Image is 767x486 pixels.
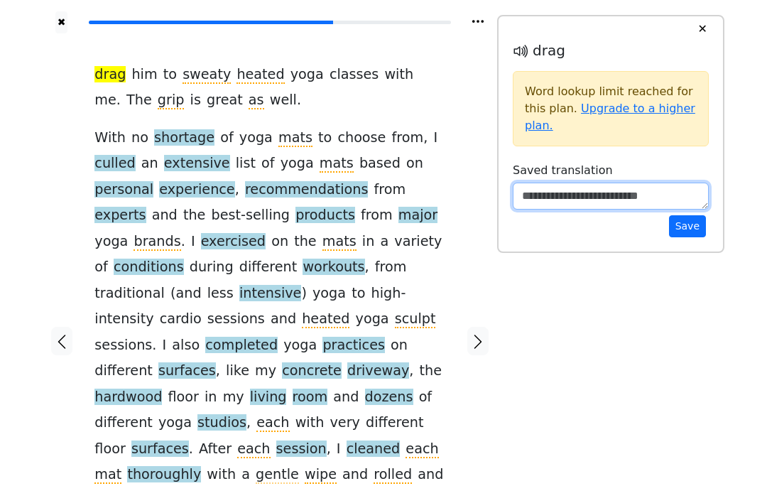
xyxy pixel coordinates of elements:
span: is [190,92,201,109]
span: completed [205,337,278,355]
span: floor [94,441,125,458]
span: classes [330,66,379,84]
span: sessions [207,310,265,328]
span: . [297,92,301,109]
span: from [374,181,406,199]
span: yoga [356,310,389,328]
span: well [270,92,297,109]
span: recommendations [245,181,369,199]
span: yoga [312,285,346,303]
span: surfaces [158,362,216,380]
span: the [183,207,206,225]
span: brands [134,233,180,251]
div: Word lookup limit reached for this plan. [513,71,709,146]
span: to [163,66,177,84]
span: and [418,466,443,484]
button: ✕ [689,16,715,42]
span: different [94,362,153,380]
span: from [375,259,407,276]
span: each [237,441,270,458]
span: wipe [305,466,337,484]
span: to [318,129,332,147]
span: different [94,414,153,432]
span: concrete [282,362,342,380]
span: sweaty [183,66,231,84]
span: heated [236,66,284,84]
span: and [342,466,368,484]
span: I [191,233,195,251]
span: major [398,207,437,225]
span: . [189,441,193,458]
span: yoga [290,66,324,84]
span: a [241,466,250,484]
span: session [276,441,327,458]
span: great [207,92,243,109]
span: personal [94,181,153,199]
span: dozens [365,389,413,406]
span: driveway [347,362,409,380]
span: me [94,92,116,109]
span: choose [337,129,386,147]
span: experience [159,181,234,199]
span: less [207,285,234,303]
span: yoga [281,155,314,173]
span: products [295,207,355,225]
span: exercised [201,233,266,251]
span: like [226,362,249,380]
span: yoga [94,233,128,251]
span: and [333,389,359,406]
span: during [190,259,234,276]
span: , [216,362,220,380]
span: to [352,285,365,303]
span: ( [170,285,176,303]
span: sculpt [395,310,436,328]
span: grip [158,92,185,109]
span: with [207,466,236,484]
span: yoga [158,414,192,432]
span: mats [278,129,312,147]
span: hardwood [94,389,162,406]
span: with [384,66,413,84]
span: ) [301,285,307,303]
span: an [141,155,158,173]
span: each [406,441,438,458]
span: list [236,155,256,173]
span: surfaces [131,441,189,458]
span: practices [322,337,385,355]
a: Upgrade to a higher plan. [525,102,695,132]
span: floor [168,389,198,406]
span: , [423,129,428,147]
span: in [205,389,217,406]
span: from [392,129,424,147]
span: yoga [239,129,273,147]
span: sessions [94,337,152,355]
span: each [256,414,289,432]
button: Save [669,215,706,237]
span: a [380,233,388,251]
span: room [293,389,328,406]
span: traditional [94,285,165,303]
span: variety [394,233,442,251]
span: shortage [154,129,214,147]
span: I [433,129,437,147]
span: conditions [114,259,184,276]
span: experts [94,207,146,225]
span: no [131,129,148,147]
span: cleaned [347,441,401,458]
span: in [362,233,375,251]
span: the [420,362,442,380]
span: and [175,285,201,303]
span: The [126,92,152,109]
span: of [261,155,275,173]
span: rolled [374,466,412,484]
span: . [116,92,121,109]
span: intensive [239,285,301,303]
span: on [406,155,423,173]
span: , [327,441,331,458]
span: I [337,441,341,458]
span: cardio [160,310,202,328]
span: After [199,441,232,458]
span: of [94,259,108,276]
button: ✖ [55,11,67,33]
